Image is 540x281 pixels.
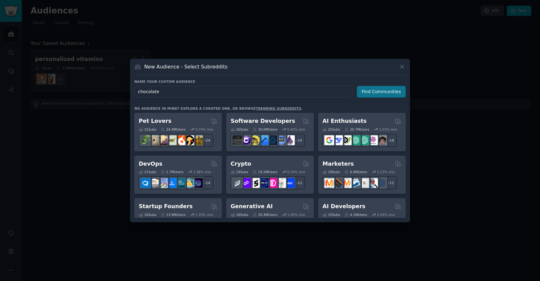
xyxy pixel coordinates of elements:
[231,213,248,217] div: 16 Sub s
[231,170,248,174] div: 19 Sub s
[322,213,340,217] div: 15 Sub s
[231,117,295,125] h2: Software Developers
[359,178,369,188] img: googleads
[149,135,159,145] img: ballpython
[167,178,177,188] img: DevOpsLinks
[324,178,334,188] img: content_marketing
[342,135,352,145] img: AItoolsCatalog
[285,135,295,145] img: elixir
[344,127,369,132] div: 20.7M Users
[193,170,211,174] div: 1.98 % /mo
[195,127,213,132] div: 0.74 % /mo
[200,134,213,147] div: + 24
[139,117,172,125] h2: Pet Lovers
[134,106,302,111] div: No audience in mind? Explore a curated one, or browse .
[377,178,387,188] img: OnlineMarketing
[252,170,277,174] div: 19.2M Users
[252,213,277,217] div: 20.4M Users
[292,176,305,189] div: + 12
[322,127,340,132] div: 25 Sub s
[252,127,277,132] div: 30.0M Users
[285,178,295,188] img: defi_
[241,178,251,188] img: 0xPolygon
[267,178,277,188] img: defiblockchain
[139,203,192,210] h2: Startup Founders
[250,135,260,145] img: learnjavascript
[267,135,277,145] img: reactnative
[322,170,340,174] div: 18 Sub s
[193,178,203,188] img: PlatformEngineers
[384,134,397,147] div: + 18
[139,213,156,217] div: 16 Sub s
[176,135,185,145] img: cockatiel
[344,170,367,174] div: 6.6M Users
[322,117,367,125] h2: AI Enthusiasts
[161,127,185,132] div: 24.4M Users
[287,213,305,217] div: 1.09 % /mo
[377,170,395,174] div: 1.23 % /mo
[158,135,168,145] img: leopardgeckos
[322,160,354,168] h2: Marketers
[184,178,194,188] img: aws_cdk
[141,178,150,188] img: azuredevops
[287,170,305,174] div: 0.34 % /mo
[167,135,177,145] img: turtle
[359,135,369,145] img: chatgpt_prompts_
[241,135,251,145] img: csharp
[377,213,395,217] div: 2.69 % /mo
[184,135,194,145] img: PetAdvice
[368,178,378,188] img: MarketingResearch
[259,178,268,188] img: web3
[231,203,273,210] h2: Generative AI
[256,107,301,110] a: trending subreddits
[144,63,227,70] h3: New Audience - Select Subreddits
[176,178,185,188] img: platformengineering
[231,160,251,168] h2: Crypto
[149,178,159,188] img: AWS_Certified_Experts
[324,135,334,145] img: GoogleGeminiAI
[250,178,260,188] img: ethstaker
[351,178,360,188] img: Emailmarketing
[384,176,397,189] div: + 11
[232,135,242,145] img: software
[158,178,168,188] img: Docker_DevOps
[322,203,365,210] h2: AI Developers
[232,178,242,188] img: ethfinance
[139,160,162,168] h2: DevOps
[193,135,203,145] img: dogbreed
[377,135,387,145] img: ArtificalIntelligence
[139,127,156,132] div: 31 Sub s
[195,213,213,217] div: 1.33 % /mo
[333,178,343,188] img: bigseo
[276,178,286,188] img: CryptoNews
[231,127,248,132] div: 26 Sub s
[161,213,185,217] div: 13.9M Users
[134,79,406,84] h3: Name your custom audience
[292,134,305,147] div: + 19
[139,170,156,174] div: 21 Sub s
[342,178,352,188] img: AskMarketing
[287,127,305,132] div: 0.40 % /mo
[161,170,183,174] div: 1.7M Users
[141,135,150,145] img: herpetology
[357,86,406,98] button: Find Communities
[333,135,343,145] img: DeepSeek
[134,86,352,98] input: Pick a short name, like "Digital Marketers" or "Movie-Goers"
[276,135,286,145] img: AskComputerScience
[351,135,360,145] img: chatgpt_promptDesign
[379,127,397,132] div: 2.03 % /mo
[344,213,367,217] div: 4.1M Users
[200,176,213,189] div: + 14
[259,135,268,145] img: iOSProgramming
[368,135,378,145] img: OpenAIDev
